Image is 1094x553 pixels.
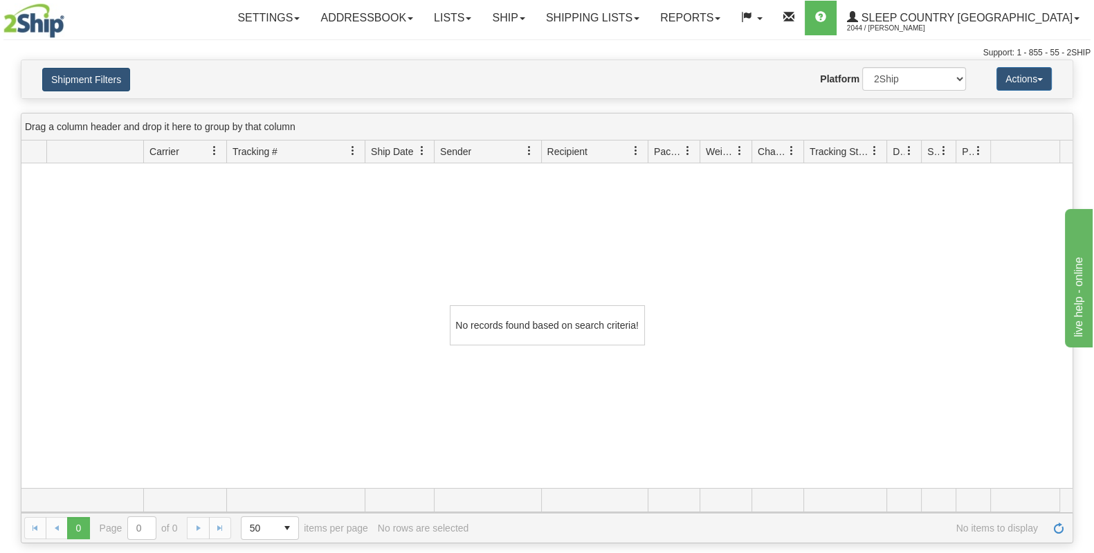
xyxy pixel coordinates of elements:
[518,139,541,163] a: Sender filter column settings
[932,139,956,163] a: Shipment Issues filter column settings
[378,523,469,534] div: No rows are selected
[650,1,731,35] a: Reports
[996,67,1052,91] button: Actions
[863,139,886,163] a: Tracking Status filter column settings
[847,21,951,35] span: 2044 / [PERSON_NAME]
[67,517,89,539] span: Page 0
[233,145,277,158] span: Tracking #
[1048,517,1070,539] a: Refresh
[967,139,990,163] a: Pickup Status filter column settings
[440,145,471,158] span: Sender
[837,1,1090,35] a: Sleep Country [GEOGRAPHIC_DATA] 2044 / [PERSON_NAME]
[371,145,413,158] span: Ship Date
[241,516,299,540] span: Page sizes drop down
[203,139,226,163] a: Carrier filter column settings
[100,516,178,540] span: Page of 0
[276,517,298,539] span: select
[1062,206,1093,347] iframe: chat widget
[310,1,423,35] a: Addressbook
[450,305,645,345] div: No records found based on search criteria!
[478,523,1038,534] span: No items to display
[706,145,735,158] span: Weight
[21,114,1073,140] div: grid grouping header
[780,139,803,163] a: Charge filter column settings
[858,12,1073,24] span: Sleep Country [GEOGRAPHIC_DATA]
[410,139,434,163] a: Ship Date filter column settings
[654,145,683,158] span: Packages
[3,3,64,38] img: logo2044.jpg
[149,145,179,158] span: Carrier
[624,139,648,163] a: Recipient filter column settings
[676,139,700,163] a: Packages filter column settings
[10,8,128,25] div: live help - online
[341,139,365,163] a: Tracking # filter column settings
[482,1,535,35] a: Ship
[3,47,1091,59] div: Support: 1 - 855 - 55 - 2SHIP
[42,68,130,91] button: Shipment Filters
[547,145,587,158] span: Recipient
[893,145,904,158] span: Delivery Status
[927,145,939,158] span: Shipment Issues
[250,521,268,535] span: 50
[241,516,368,540] span: items per page
[962,145,974,158] span: Pickup Status
[423,1,482,35] a: Lists
[728,139,751,163] a: Weight filter column settings
[227,1,310,35] a: Settings
[820,72,859,86] label: Platform
[897,139,921,163] a: Delivery Status filter column settings
[536,1,650,35] a: Shipping lists
[758,145,787,158] span: Charge
[810,145,870,158] span: Tracking Status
